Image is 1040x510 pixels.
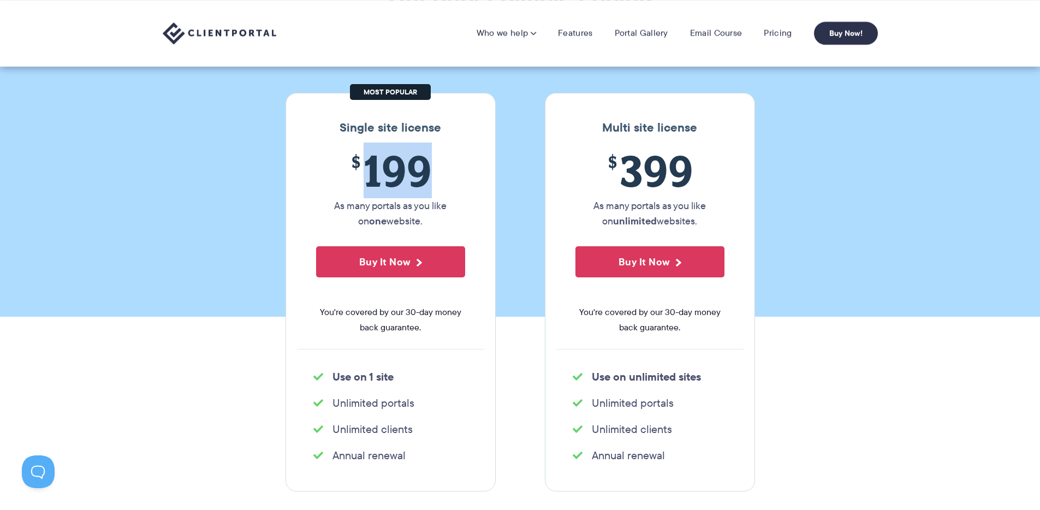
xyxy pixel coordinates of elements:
[316,146,465,195] span: 199
[764,28,792,39] a: Pricing
[332,369,394,385] strong: Use on 1 site
[613,214,657,228] strong: unlimited
[297,121,484,135] h3: Single site license
[575,305,724,335] span: You're covered by our 30-day money back guarantee.
[592,369,701,385] strong: Use on unlimited sites
[369,214,387,228] strong: one
[615,28,668,39] a: Portal Gallery
[313,395,468,411] li: Unlimited portals
[814,22,878,45] a: Buy Now!
[690,28,742,39] a: Email Course
[316,198,465,229] p: As many portals as you like on website.
[316,246,465,277] button: Buy It Now
[556,121,744,135] h3: Multi site license
[575,198,724,229] p: As many portals as you like on websites.
[558,28,592,39] a: Features
[316,305,465,335] span: You're covered by our 30-day money back guarantee.
[573,395,727,411] li: Unlimited portals
[477,28,536,39] a: Who we help
[573,448,727,463] li: Annual renewal
[313,448,468,463] li: Annual renewal
[22,455,55,488] iframe: Toggle Customer Support
[573,422,727,437] li: Unlimited clients
[575,146,724,195] span: 399
[313,422,468,437] li: Unlimited clients
[575,246,724,277] button: Buy It Now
